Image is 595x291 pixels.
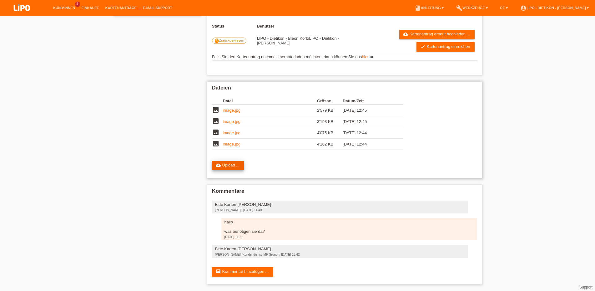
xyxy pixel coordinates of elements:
div: [PERSON_NAME] / [DATE] 14:40 [215,208,465,212]
div: hallo was benötigen sie da? [224,220,474,234]
i: image [212,129,219,136]
a: checkKartenantrag einreichen [416,42,475,52]
h2: Kommentare [212,188,477,197]
td: Falls Sie den Kartenantrag nochmals herunterladen möchten, dann können Sie das tun. [212,53,477,61]
span: 15.08.2025 [257,36,309,41]
a: DE ▾ [497,6,511,10]
i: comment [216,269,221,274]
i: image [212,140,219,147]
a: hier [362,54,369,59]
th: Datum/Zeit [343,97,394,105]
a: bookAnleitung ▾ [411,6,447,10]
a: Support [579,285,592,289]
i: check [420,44,425,49]
i: build [456,5,462,11]
a: commentKommentar hinzufügen ... [212,267,273,277]
th: Benutzer [257,24,363,28]
td: 3'193 KB [317,116,343,127]
span: Zurückgewiesen [219,38,244,42]
a: image.jpg [223,108,240,113]
div: Bitte Karten-[PERSON_NAME] [215,202,465,207]
th: Status [212,24,257,28]
a: Kartenanträge [102,6,140,10]
a: cloud_uploadUpload ... [212,161,244,170]
i: front_hand [214,38,219,43]
a: LIPO pay [6,13,38,18]
a: Kund*innen [50,6,78,10]
th: Grösse [317,97,343,105]
div: [PERSON_NAME] (Kundendienst, MF Group) / [DATE] 13:42 [215,253,465,256]
i: account_circle [520,5,527,11]
td: [DATE] 12:45 [343,116,394,127]
i: cloud_upload [403,32,408,37]
td: [DATE] 12:45 [343,105,394,116]
a: Einkäufe [78,6,102,10]
i: cloud_upload [216,163,221,168]
i: book [415,5,421,11]
div: Bitte Karten-[PERSON_NAME] [215,247,465,251]
td: 4'162 KB [317,139,343,150]
th: Datei [223,97,317,105]
a: cloud_uploadKartenantrag erneut hochladen ... [399,30,475,39]
div: [DATE] 11:21 [224,235,474,239]
a: image.jpg [223,142,240,146]
a: image.jpg [223,130,240,135]
h2: Dateien [212,85,477,94]
td: 4'075 KB [317,127,343,139]
span: 19.08.2025 [257,36,339,45]
i: image [212,117,219,125]
span: 1 [75,2,80,7]
i: image [212,106,219,114]
a: E-Mail Support [140,6,175,10]
td: [DATE] 12:44 [343,139,394,150]
a: buildWerkzeuge ▾ [453,6,491,10]
td: 2'579 KB [317,105,343,116]
td: [DATE] 12:44 [343,127,394,139]
a: account_circleLIPO - Dietikon - [PERSON_NAME] ▾ [517,6,592,10]
a: image.jpg [223,119,240,124]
